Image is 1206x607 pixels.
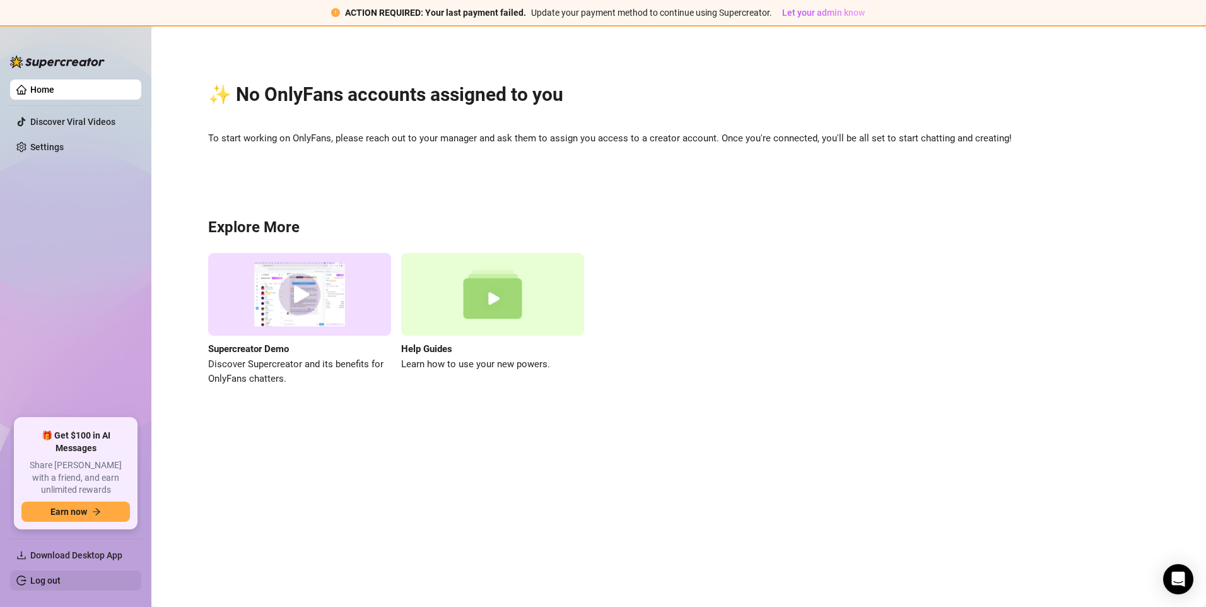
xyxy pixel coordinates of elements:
[401,357,584,372] span: Learn how to use your new powers.
[208,253,391,336] img: supercreator demo
[531,8,772,18] span: Update your payment method to continue using Supercreator.
[208,218,1149,238] h3: Explore More
[30,575,61,586] a: Log out
[401,253,584,336] img: help guides
[30,85,54,95] a: Home
[1163,564,1193,594] div: Open Intercom Messenger
[30,550,122,560] span: Download Desktop App
[92,507,101,516] span: arrow-right
[345,8,526,18] strong: ACTION REQUIRED: Your last payment failed.
[30,142,64,152] a: Settings
[10,56,105,68] img: logo-BBDzfeDw.svg
[208,343,289,355] strong: Supercreator Demo
[777,5,870,20] button: Let your admin know
[21,430,130,454] span: 🎁 Get $100 in AI Messages
[208,253,391,386] a: Supercreator DemoDiscover Supercreator and its benefits for OnlyFans chatters.
[208,357,391,387] span: Discover Supercreator and its benefits for OnlyFans chatters.
[401,343,452,355] strong: Help Guides
[50,507,87,517] span: Earn now
[21,459,130,497] span: Share [PERSON_NAME] with a friend, and earn unlimited rewards
[21,502,130,522] button: Earn nowarrow-right
[331,8,340,17] span: exclamation-circle
[208,83,1149,107] h2: ✨ No OnlyFans accounts assigned to you
[782,8,865,18] span: Let your admin know
[401,253,584,386] a: Help GuidesLearn how to use your new powers.
[30,117,115,127] a: Discover Viral Videos
[16,550,26,560] span: download
[208,131,1149,146] span: To start working on OnlyFans, please reach out to your manager and ask them to assign you access ...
